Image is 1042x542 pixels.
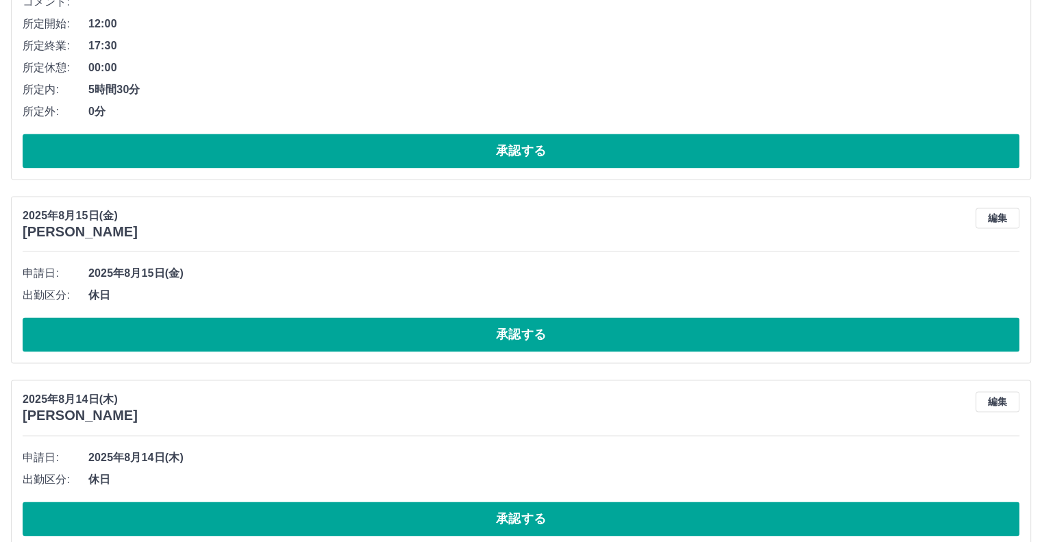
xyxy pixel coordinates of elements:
[88,265,1019,282] span: 2025年8月15日(金)
[88,287,1019,304] span: 休日
[23,502,1019,536] button: 承認する
[976,391,1019,412] button: 編集
[23,224,138,240] h3: [PERSON_NAME]
[976,208,1019,228] button: 編集
[88,103,1019,120] span: 0分
[23,16,88,32] span: 所定開始:
[23,408,138,423] h3: [PERSON_NAME]
[23,38,88,54] span: 所定終業:
[88,449,1019,466] span: 2025年8月14日(木)
[23,449,88,466] span: 申請日:
[23,208,138,224] p: 2025年8月15日(金)
[88,16,1019,32] span: 12:00
[23,103,88,120] span: 所定外:
[23,471,88,488] span: 出勤区分:
[88,38,1019,54] span: 17:30
[23,391,138,408] p: 2025年8月14日(木)
[88,60,1019,76] span: 00:00
[23,134,1019,168] button: 承認する
[23,265,88,282] span: 申請日:
[23,287,88,304] span: 出勤区分:
[88,82,1019,98] span: 5時間30分
[23,317,1019,352] button: 承認する
[23,82,88,98] span: 所定内:
[23,60,88,76] span: 所定休憩:
[88,471,1019,488] span: 休日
